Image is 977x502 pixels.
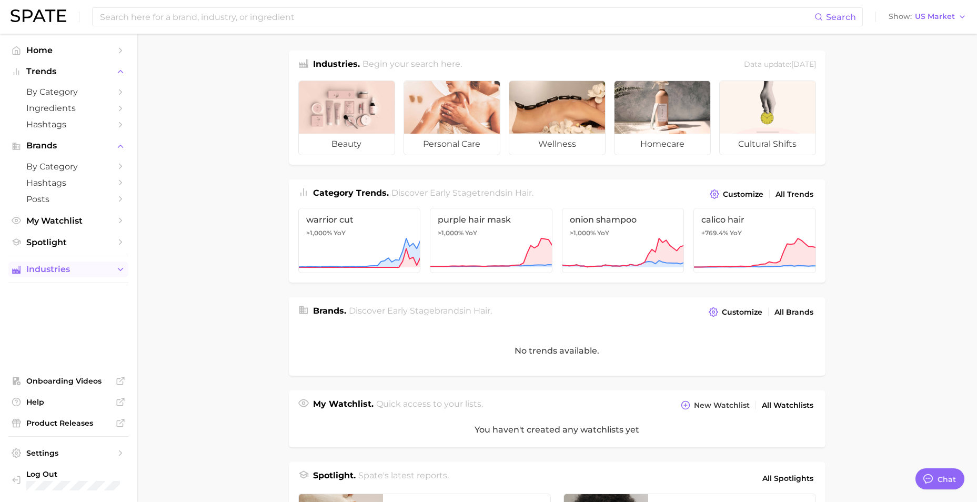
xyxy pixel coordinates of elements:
span: YoY [465,229,477,237]
span: >1,000% [306,229,332,237]
span: Customize [722,308,762,317]
span: Brands [26,141,110,150]
span: YoY [597,229,609,237]
a: Log out. Currently logged in with e-mail rina.brinas@loreal.com. [8,466,128,494]
a: Hashtags [8,175,128,191]
button: Brands [8,138,128,154]
button: Customize [706,305,764,319]
span: Settings [26,448,110,458]
a: Product Releases [8,415,128,431]
h2: Begin your search here. [362,58,462,72]
span: Onboarding Videos [26,376,110,386]
button: Trends [8,64,128,79]
a: cultural shifts [719,81,816,155]
span: Trends [26,67,110,76]
span: homecare [615,134,710,155]
span: Spotlight [26,237,110,247]
h2: Spate's latest reports. [358,469,449,487]
button: New Watchlist [678,398,752,413]
span: New Watchlist [694,401,750,410]
button: Customize [707,187,766,202]
h1: My Watchlist. [313,398,374,413]
h2: Quick access to your lists. [376,398,483,413]
a: Help [8,394,128,410]
div: No trends available. [289,326,825,376]
a: Onboarding Videos [8,373,128,389]
span: My Watchlist [26,216,110,226]
a: All Spotlights [760,469,816,487]
a: Ingredients [8,100,128,116]
a: All Watchlists [759,398,816,413]
a: Home [8,42,128,58]
span: YoY [334,229,346,237]
span: by Category [26,87,110,97]
span: Discover Early Stage brands in . [349,306,492,316]
a: personal care [404,81,500,155]
button: ShowUS Market [886,10,969,24]
a: Posts [8,191,128,207]
span: Show [889,14,912,19]
div: Data update: [DATE] [744,58,816,72]
img: SPATE [11,9,66,22]
div: You haven't created any watchlists yet [289,413,825,447]
span: Log Out [26,469,120,479]
a: homecare [614,81,711,155]
span: warrior cut [306,215,413,225]
span: by Category [26,162,110,172]
span: Product Releases [26,418,110,428]
span: hair [515,188,532,198]
span: Industries [26,265,110,274]
span: Discover Early Stage trends in . [391,188,533,198]
span: Ingredients [26,103,110,113]
span: calico hair [701,215,808,225]
a: purple hair mask>1,000% YoY [430,208,552,273]
h1: Industries. [313,58,360,72]
span: All Spotlights [762,472,813,485]
a: warrior cut>1,000% YoY [298,208,421,273]
a: Settings [8,445,128,461]
span: >1,000% [438,229,464,237]
h1: Spotlight. [313,469,356,487]
span: cultural shifts [720,134,815,155]
a: by Category [8,84,128,100]
span: US Market [915,14,955,19]
span: All Watchlists [762,401,813,410]
span: Customize [723,190,763,199]
span: beauty [299,134,395,155]
span: Hashtags [26,178,110,188]
span: Search [826,12,856,22]
span: YoY [730,229,742,237]
span: Category Trends . [313,188,389,198]
a: beauty [298,81,395,155]
span: All Brands [774,308,813,317]
span: purple hair mask [438,215,545,225]
span: Help [26,397,110,407]
a: wellness [509,81,606,155]
span: onion shampoo [570,215,677,225]
input: Search here for a brand, industry, or ingredient [99,8,814,26]
a: calico hair+769.4% YoY [693,208,816,273]
span: Posts [26,194,110,204]
button: Industries [8,262,128,277]
a: by Category [8,158,128,175]
a: All Trends [773,187,816,202]
a: All Brands [772,305,816,319]
span: >1,000% [570,229,596,237]
span: All Trends [775,190,813,199]
span: personal care [404,134,500,155]
a: Spotlight [8,234,128,250]
a: onion shampoo>1,000% YoY [562,208,684,273]
span: +769.4% [701,229,728,237]
a: My Watchlist [8,213,128,229]
span: Hashtags [26,119,110,129]
span: hair [474,306,490,316]
a: Hashtags [8,116,128,133]
span: Home [26,45,110,55]
span: wellness [509,134,605,155]
span: Brands . [313,306,346,316]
